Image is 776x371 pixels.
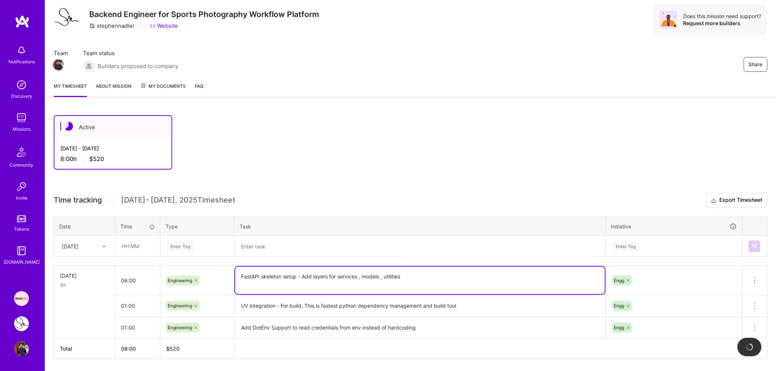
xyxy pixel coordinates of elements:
[706,193,767,208] button: Export Timesheet
[150,22,178,30] a: Website
[54,7,80,30] img: Company Logo
[168,303,192,308] span: Engineering
[120,223,155,230] div: Time
[64,122,73,131] img: Active
[659,11,677,29] img: Avatar
[17,215,26,222] img: tokens
[16,194,27,202] div: Invite
[614,278,624,283] span: Engg
[13,125,31,133] div: Missions
[167,240,194,252] div: Enter Tag
[83,49,178,57] span: Team status
[168,325,192,330] span: Engineering
[115,296,160,315] input: HH:MM
[614,303,624,308] span: Engg
[683,20,761,27] div: Request more builders
[54,195,102,205] span: Time tracking
[15,15,30,28] img: logo
[683,13,761,20] div: Does this mission need support?
[89,22,135,30] div: stephennadler
[748,61,762,68] span: Share
[234,217,606,236] th: Task
[53,59,64,70] img: Team Member Avatar
[235,296,605,316] textarea: UV integration - For build, This is fastest python dependency management and build tool
[168,278,192,283] span: Engineering
[14,43,29,58] img: bell
[98,62,178,70] span: Builders proposed to company
[611,222,737,231] div: Initiative
[12,291,31,306] a: Speakeasy: Software Engineer to help Customers write custom functions
[62,242,78,250] div: [DATE]
[140,82,186,90] span: My Documents
[54,82,87,97] a: My timesheet
[14,225,29,233] div: Tokens
[12,316,31,331] a: Backend Engineer for Sports Photography Workflow Platform
[54,49,68,57] span: Team
[9,58,35,66] div: Notifications
[743,57,767,72] button: Share
[166,345,180,352] span: $ 520
[83,60,95,72] img: Builders proposed to company
[14,316,29,331] img: Backend Engineer for Sports Photography Workflow Platform
[89,10,319,19] h3: Backend Engineer for Sports Photography Workflow Platform
[54,338,115,358] th: Total
[614,325,624,330] span: Engg
[13,143,30,161] img: Community
[14,243,29,258] img: guide book
[12,341,31,356] a: User Avatar
[751,243,757,249] img: Submit
[4,258,40,266] div: [DOMAIN_NAME]
[115,338,160,358] th: 08:00
[10,161,33,169] div: Community
[14,179,29,194] img: Invite
[89,155,104,163] span: $520
[115,318,160,337] input: HH:MM
[60,155,165,163] div: 8:00 h
[710,197,716,204] i: icon Download
[115,271,160,290] input: HH:MM
[14,291,29,306] img: Speakeasy: Software Engineer to help Customers write custom functions
[11,92,32,100] div: Discovery
[612,240,639,252] div: Enter Tag
[89,23,95,29] i: icon CompanyGray
[60,144,165,152] div: [DATE] - [DATE]
[14,110,29,125] img: teamwork
[14,341,29,356] img: User Avatar
[102,244,106,248] i: icon Chevron
[60,281,109,289] div: 8h
[54,217,115,236] th: Date
[54,116,171,138] div: Active
[116,236,160,256] input: HH:MM
[140,82,186,97] a: My Documents
[160,217,234,236] th: Type
[14,77,29,92] img: discovery
[235,318,605,338] textarea: Add DotEnv Support to read credentials from env instead of hardcoding
[96,82,131,97] a: About Mission
[60,272,109,280] div: [DATE]
[235,267,605,294] textarea: FastAPI skeleton setup - Add layers for services , models , utilities
[195,82,203,97] a: FAQ
[121,195,235,205] span: [DATE] - [DATE] , 2025 Timesheet
[745,343,753,351] img: loading
[54,59,63,71] a: Team Member Avatar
